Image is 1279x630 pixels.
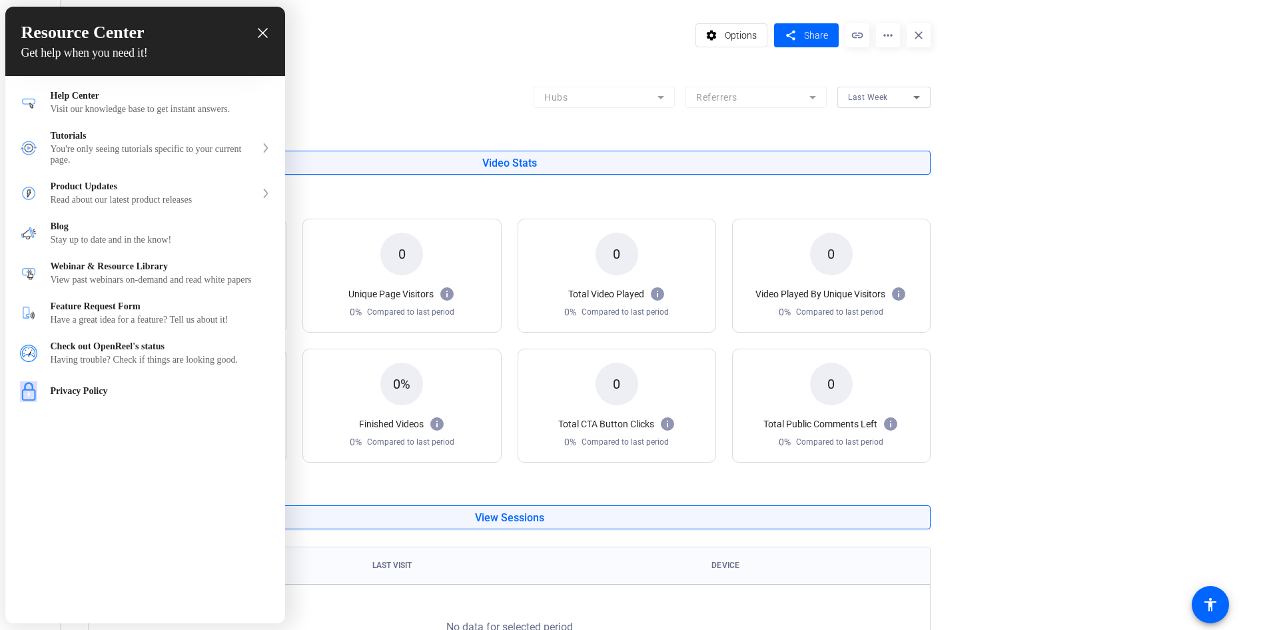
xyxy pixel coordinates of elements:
[262,143,270,153] svg: expand
[21,23,269,43] h3: Resource Center
[51,341,270,352] div: Check out OpenReel's status
[20,225,37,242] img: module icon
[51,131,256,141] div: Tutorials
[20,265,37,282] img: module icon
[51,235,270,245] div: Stay up to date and in the know!
[20,305,37,322] img: module icon
[5,293,285,333] div: Feature Request Form
[262,189,270,198] svg: expand
[51,181,256,192] div: Product Updates
[5,333,285,373] div: Check out OpenReel's status
[51,275,270,285] div: View past webinars on-demand and read white papers
[21,46,269,60] h4: Get help when you need it!
[5,373,285,410] div: Privacy Policy
[5,173,285,213] div: Product Updates
[5,83,285,123] div: Help Center
[51,221,270,232] div: Blog
[5,123,285,173] div: Tutorials
[5,253,285,293] div: Webinar & Resource Library
[5,76,285,410] div: entering resource center home
[51,195,256,205] div: Read about our latest product releases
[20,345,37,362] img: module icon
[51,104,270,115] div: Visit our knowledge base to get instant answers.
[20,139,37,157] img: module icon
[5,213,285,253] div: Blog
[51,91,270,101] div: Help Center
[51,144,256,165] div: You're only seeing tutorials specific to your current page.
[20,185,37,202] img: module icon
[51,386,270,397] div: Privacy Policy
[20,94,37,111] img: module icon
[51,355,270,365] div: Having trouble? Check if things are looking good.
[256,27,269,39] div: close resource center
[51,261,270,272] div: Webinar & Resource Library
[20,381,37,402] img: module icon
[51,315,270,325] div: Have a great idea for a feature? Tell us about it!
[5,76,285,410] div: Resource center home modules
[51,301,270,312] div: Feature Request Form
